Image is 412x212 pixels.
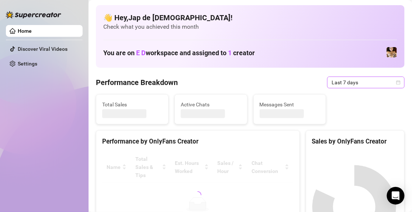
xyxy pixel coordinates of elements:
[194,191,201,199] span: loading
[18,46,67,52] a: Discover Viral Videos
[18,61,37,67] a: Settings
[103,23,397,31] span: Check what you achieved this month
[96,77,178,88] h4: Performance Breakdown
[102,100,162,109] span: Total Sales
[387,187,405,205] div: Open Intercom Messenger
[396,80,401,85] span: calendar
[312,137,398,146] div: Sales by OnlyFans Creator
[228,49,232,57] span: 1
[181,100,241,109] span: Active Chats
[260,100,320,109] span: Messages Sent
[387,47,397,57] img: vixie
[6,11,61,18] img: logo-BBDzfeDw.svg
[18,28,32,34] a: Home
[103,13,397,23] h4: 👋 Hey, Jap de [DEMOGRAPHIC_DATA] !
[332,77,400,88] span: Last 7 days
[136,49,146,57] span: E D
[102,137,294,146] div: Performance by OnlyFans Creator
[103,49,255,57] h1: You are on workspace and assigned to creator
